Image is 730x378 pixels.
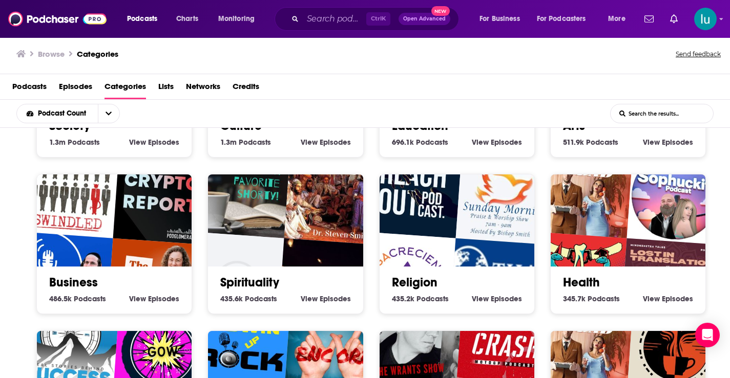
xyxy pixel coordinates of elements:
[563,275,600,290] a: Health
[563,138,618,147] a: 511.9k Arts Podcasts
[694,8,717,30] button: Show profile menu
[17,110,98,117] button: open menu
[530,11,601,27] button: open menu
[403,16,446,21] span: Open Advanced
[695,323,720,347] div: Open Intercom Messenger
[239,138,271,147] span: Podcasts
[534,140,634,239] img: Your Mom & Dad
[472,138,522,147] a: View Education Episodes
[245,294,277,303] span: Podcasts
[129,294,146,303] span: View
[479,12,520,26] span: For Business
[643,138,693,147] a: View Arts Episodes
[601,11,638,27] button: open menu
[673,47,724,61] button: Send feedback
[74,294,106,303] span: Podcasts
[158,78,174,99] a: Lists
[218,12,255,26] span: Monitoring
[416,294,449,303] span: Podcasts
[192,140,291,239] img: Near death experience shorts by your favorite shorty!
[186,78,220,99] a: Networks
[49,294,72,303] span: 486.5k
[608,12,625,26] span: More
[176,12,198,26] span: Charts
[694,8,717,30] span: Logged in as lusodano
[220,138,271,147] a: 1.3m Culture Podcasts
[284,146,384,245] img: Solomon's Porch
[113,146,213,245] img: Daily Crypto Report
[662,138,693,147] span: Episodes
[220,294,277,303] a: 435.6k Spirituality Podcasts
[472,294,522,303] a: View Religion Episodes
[38,49,65,59] h3: Browse
[301,294,318,303] span: View
[233,78,259,99] a: Credits
[588,294,620,303] span: Podcasts
[694,8,717,30] img: User Profile
[643,294,660,303] span: View
[392,138,414,147] span: 696.1k
[59,78,92,99] a: Episodes
[643,138,660,147] span: View
[129,138,146,147] span: View
[170,11,204,27] a: Charts
[120,11,171,27] button: open menu
[563,294,586,303] span: 345.7k
[301,138,351,147] a: View Culture Episodes
[220,138,237,147] span: 1.3m
[392,138,448,147] a: 696.1k Education Podcasts
[105,78,146,99] a: Categories
[455,146,555,245] img: Sunday Morning Praise Radio
[127,12,157,26] span: Podcasts
[211,11,268,27] button: open menu
[472,11,533,27] button: open menu
[643,294,693,303] a: View Health Episodes
[491,138,522,147] span: Episodes
[20,140,120,239] img: Swindled
[38,110,90,117] span: Podcast Count
[129,138,179,147] a: View Society Episodes
[320,138,351,147] span: Episodes
[49,294,106,303] a: 486.5k Business Podcasts
[537,12,586,26] span: For Podcasters
[662,294,693,303] span: Episodes
[301,138,318,147] span: View
[49,275,98,290] a: Business
[431,6,450,16] span: New
[129,294,179,303] a: View Business Episodes
[303,11,366,27] input: Search podcasts, credits, & more...
[320,294,351,303] span: Episodes
[77,49,118,59] a: Categories
[666,10,682,28] a: Show notifications dropdown
[627,146,726,245] img: Sophuckit™ Podcast
[220,294,243,303] span: 435.6k
[392,275,437,290] a: Religion
[220,275,279,290] a: Spirituality
[148,294,179,303] span: Episodes
[49,138,66,147] span: 1.3m
[301,294,351,303] a: View Spirituality Episodes
[98,104,119,123] button: open menu
[472,138,489,147] span: View
[399,13,450,25] button: Open AdvancedNew
[472,294,489,303] span: View
[68,138,100,147] span: Podcasts
[12,78,47,99] a: Podcasts
[284,7,469,31] div: Search podcasts, credits, & more...
[416,138,448,147] span: Podcasts
[363,140,462,239] img: Reach Out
